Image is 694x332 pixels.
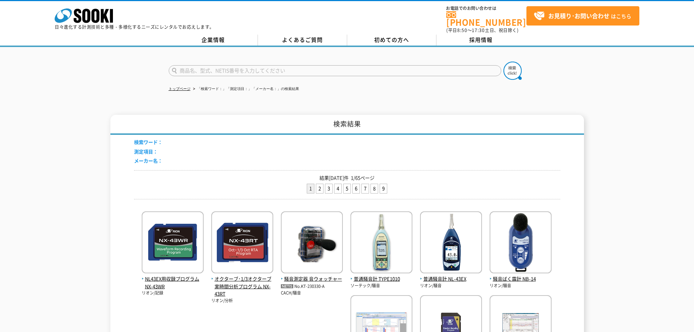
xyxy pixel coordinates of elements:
[350,211,412,275] img: TYPE1010
[316,184,323,193] a: 2
[350,283,412,289] p: ソーテック/騒音
[169,65,501,76] input: 商品名、型式、NETIS番号を入力してください
[446,27,518,34] span: (平日 ～ 土日、祝日除く)
[134,174,560,182] p: 結果[DATE]件 1/65ページ
[169,35,258,46] a: 企業情報
[334,184,341,193] a: 4
[325,184,332,193] a: 3
[534,11,631,22] span: はこちら
[420,211,482,275] img: NL-43EX
[353,184,360,193] a: 6
[55,25,214,29] p: 日々進化する計測技術と多種・多様化するニーズにレンタルでお応えします。
[169,87,191,91] a: トップページ
[420,275,482,283] span: 普通騒音計 NL-43EX
[548,11,609,20] strong: お見積り･お問い合わせ
[472,27,485,34] span: 17:30
[347,35,436,46] a: 初めての方へ
[446,6,526,11] span: お電話でのお問い合わせは
[490,211,552,275] img: NB-14
[281,267,343,283] a: 騒音測定器 音ウォッチャー
[436,35,526,46] a: 採用情報
[134,148,158,155] span: 測定項目：
[211,267,273,298] a: オクターブ･1/3オクターブ実時間分析プログラム NX-43RT
[344,184,350,193] a: 5
[211,211,273,275] img: NX-43RT
[281,275,343,283] span: 騒音測定器 音ウォッチャー
[211,275,273,298] span: オクターブ･1/3オクターブ実時間分析プログラム NX-43RT
[526,6,639,26] a: お見積り･お問い合わせはこちら
[142,290,204,296] p: リオン/記録
[211,298,273,304] p: リオン/分析
[457,27,467,34] span: 8:50
[142,211,204,275] img: NX-43WR
[281,283,343,290] p: No.KT-230330-A
[371,184,378,193] a: 8
[490,267,552,283] a: 騒音ばく露計 NB-14
[490,275,552,283] span: 騒音ばく露計 NB-14
[134,157,162,164] span: メーカー名：
[420,283,482,289] p: リオン/騒音
[142,267,204,290] a: NL43EX用収録プログラム NX-43WR
[307,184,314,194] li: 1
[362,184,369,193] a: 7
[350,275,412,283] span: 普通騒音計 TYPE1010
[420,267,482,283] a: 普通騒音計 NL-43EX
[142,275,204,290] span: NL43EX用収録プログラム NX-43WR
[503,62,522,80] img: btn_search.png
[380,184,387,193] a: 9
[490,283,552,289] p: リオン/騒音
[281,290,343,296] p: CACH/騒音
[281,211,343,275] img: 音ウォッチャー
[192,85,299,93] li: 「検索ワード：」「測定項目：」「メーカー名：」の検索結果
[446,11,526,26] a: [PHONE_NUMBER]
[110,115,584,135] h1: 検索結果
[134,138,162,145] span: 検索ワード：
[350,267,412,283] a: 普通騒音計 TYPE1010
[374,36,409,44] span: 初めての方へ
[258,35,347,46] a: よくあるご質問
